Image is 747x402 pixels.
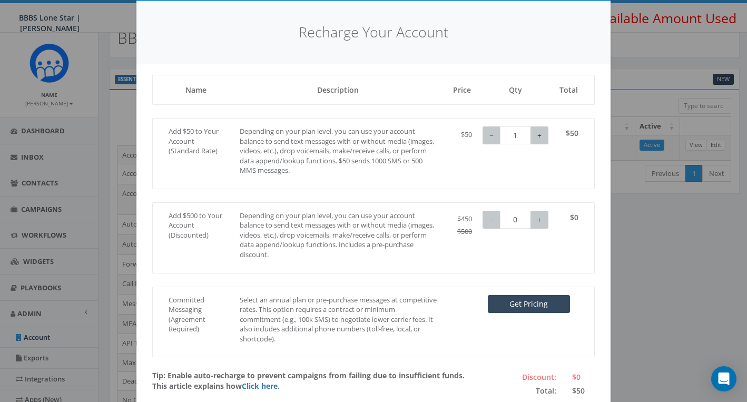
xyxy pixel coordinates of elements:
div: Open Intercom Messenger [711,366,736,391]
h5: Total [559,86,578,94]
p: Add $500 to Your Account (Discounted) [169,211,224,240]
button: − [483,211,500,229]
button: + [530,126,548,144]
button: − [483,126,500,144]
p: Select an annual plan or pre-purchase messages at competitive rates. This option requires a contr... [240,295,437,344]
h5: Description [240,86,437,94]
span: $450 [457,214,472,223]
p: Depending on your plan level, you can use your account balance to send text messages with or with... [240,126,437,175]
p: Committed Messaging (Agreement Required) [169,295,224,334]
p: Tip: Enable auto-recharge to prevent campaigns from failing due to insufficient funds. This artic... [152,370,480,391]
h5: $0 [572,373,594,381]
p: Depending on your plan level, you can use your account balance to send text messages with or with... [240,211,437,260]
p: Add $50 to Your Account (Standard Rate) [169,126,224,156]
a: Click here [242,381,278,391]
button: + [530,211,548,229]
h5: $0 [559,213,578,221]
span: $500 [457,227,472,236]
h5: Price [453,86,472,94]
h5: $50 [572,387,594,395]
h5: Discount: [496,373,557,381]
h4: Recharge Your Account [152,22,595,43]
h5: Qty [488,86,543,94]
h5: Name [169,86,224,94]
button: Get Pricing [488,295,570,313]
h5: Total: [496,387,557,395]
h5: $50 [559,129,578,137]
span: $50 [461,130,472,139]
